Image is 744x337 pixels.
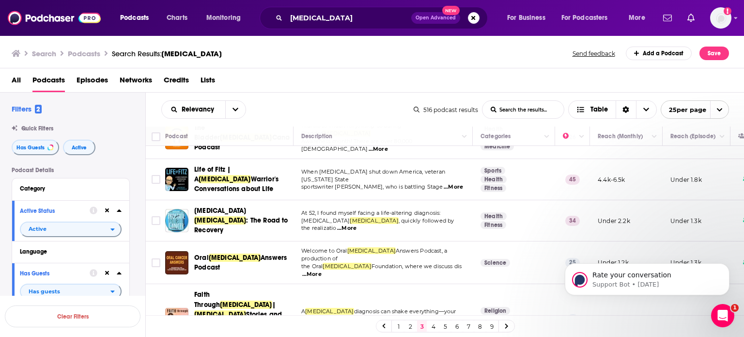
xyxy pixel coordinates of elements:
input: Search podcasts, credits, & more... [286,10,411,26]
span: Canada Podcast [194,133,299,151]
a: 7 [464,321,473,332]
span: Answers Podcast [194,254,287,272]
button: open menu [20,222,122,237]
div: Podcast [165,130,188,142]
button: Active Status [20,205,90,217]
span: [MEDICAL_DATA] [194,216,246,225]
div: Active Status [20,208,83,214]
span: Has Guests [16,145,45,150]
div: Power Score [563,130,576,142]
p: 34 [565,216,580,225]
button: Save [699,47,729,60]
p: 4.4k-6.5k [598,176,625,184]
span: [MEDICAL_DATA] [194,310,246,319]
span: Lists [201,72,215,92]
span: [MEDICAL_DATA] [347,247,396,254]
img: Life of Fitz | A Cancer Warrior's Conversations about Life [165,168,188,191]
span: More [629,11,645,25]
span: [MEDICAL_DATA] [194,207,246,215]
div: Category [20,185,115,192]
h2: Filters [12,104,42,113]
button: open menu [500,10,558,26]
a: Religion [480,307,510,315]
button: Column Actions [649,131,660,143]
span: 25 per page [661,102,706,117]
span: ...More [337,225,356,232]
button: Send feedback [570,49,618,58]
a: Sports [480,167,505,175]
span: Quick Filters [21,125,53,132]
button: open menu [162,106,225,113]
a: Life of Fitz | A[MEDICAL_DATA]Warrior's Conversations about Life [194,165,290,194]
h3: Podcasts [68,49,100,58]
span: [MEDICAL_DATA] [220,301,272,309]
a: Oral[MEDICAL_DATA]Answers Podcast [194,253,290,273]
span: Toggle select row [152,258,160,267]
span: , quickly followed by the realizatio [301,217,454,232]
a: Fitness [480,221,506,229]
a: All [12,72,21,92]
svg: Add a profile image [724,7,731,15]
button: Column Actions [576,131,588,143]
span: Life of Fitz | A [194,165,231,183]
iframe: Intercom notifications message [550,243,744,311]
a: 8 [475,321,485,332]
h2: filter dropdown [20,222,122,237]
span: When [MEDICAL_DATA] shut down America, veteran [US_STATE] State [301,168,445,183]
span: diagnosis can shake everything—your sense of [301,308,456,322]
h2: filter dropdown [20,284,122,299]
img: Oral Cancer Answers Podcast [165,251,188,274]
a: 2 [405,321,415,332]
a: Add a Podcast [626,47,692,60]
span: Active [29,226,46,232]
a: Podcasts [32,72,65,92]
a: 6 [452,321,462,332]
a: 5 [440,321,450,332]
a: Charts [160,10,193,26]
a: 4 [429,321,438,332]
a: 3 [417,321,427,332]
img: Faith Through Cancer | Cancer Stories and Biblical Encouragement through all Cancer Stages [165,308,188,331]
span: [MEDICAL_DATA] [209,254,261,262]
span: 2 [35,105,42,113]
a: [MEDICAL_DATA][MEDICAL_DATA]: The Road to Recovery [194,206,290,235]
img: Podchaser - Follow, Share and Rate Podcasts [8,9,101,27]
button: Choose View [568,100,657,119]
span: Faith Through [194,290,220,308]
span: For Podcasters [561,11,608,25]
div: Reach (Monthly) [598,130,643,142]
span: New [442,6,460,15]
div: Has Guests [20,270,83,277]
span: [MEDICAL_DATA] [323,263,371,270]
div: Categories [480,130,511,142]
span: [MEDICAL_DATA] [161,49,222,58]
button: open menu [661,100,729,119]
span: Table [590,106,608,113]
div: Description [301,130,332,142]
span: Monitoring [206,11,241,25]
span: At 52, I found myself facing a life-altering diagnosis: [301,209,440,216]
button: open menu [555,10,622,26]
p: Under 2.2k [598,217,630,225]
img: Prostate Cancer: The Road to Recovery [165,209,188,232]
span: A [301,308,305,315]
p: Under 1.8k [670,176,702,184]
button: Show profile menu [710,7,731,29]
p: 3 [567,314,578,324]
span: 1 [731,304,739,312]
button: Category [20,182,122,194]
a: 1 [394,321,403,332]
span: | [272,301,276,309]
p: Under 1.3k [670,217,701,225]
span: [MEDICAL_DATA] [350,217,398,224]
a: Networks [120,72,152,92]
span: Relevancy [182,106,217,113]
button: Active [63,140,95,155]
